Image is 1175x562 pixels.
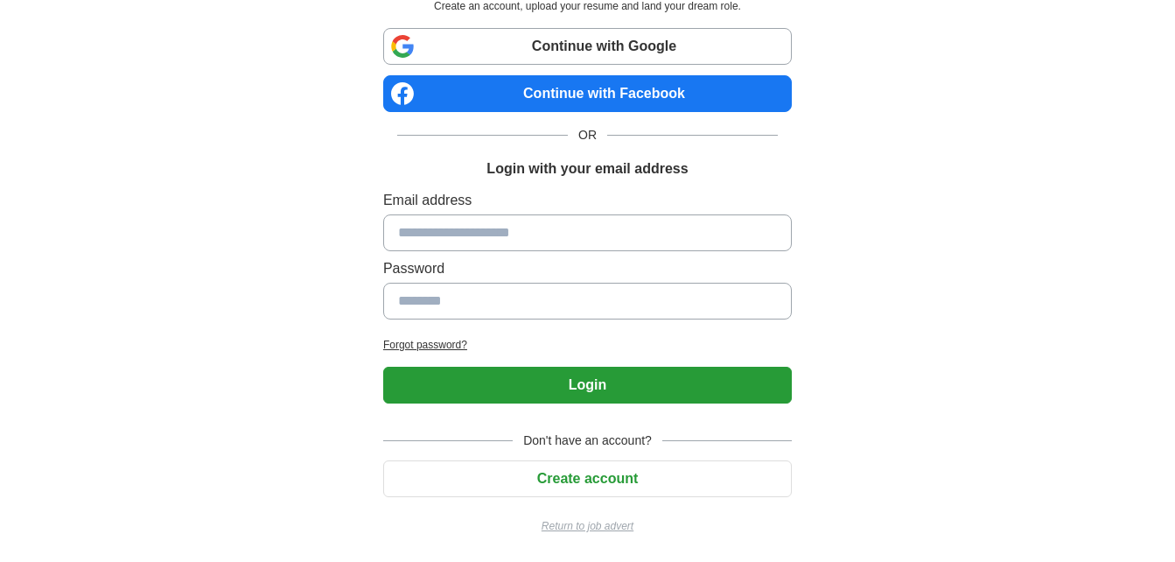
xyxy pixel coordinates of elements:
[383,471,792,486] a: Create account
[383,28,792,65] a: Continue with Google
[568,126,607,144] span: OR
[383,518,792,534] a: Return to job advert
[383,75,792,112] a: Continue with Facebook
[383,367,792,404] button: Login
[486,158,688,179] h1: Login with your email address
[383,258,792,279] label: Password
[383,460,792,497] button: Create account
[513,432,662,450] span: Don't have an account?
[383,337,792,353] a: Forgot password?
[383,190,792,211] label: Email address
